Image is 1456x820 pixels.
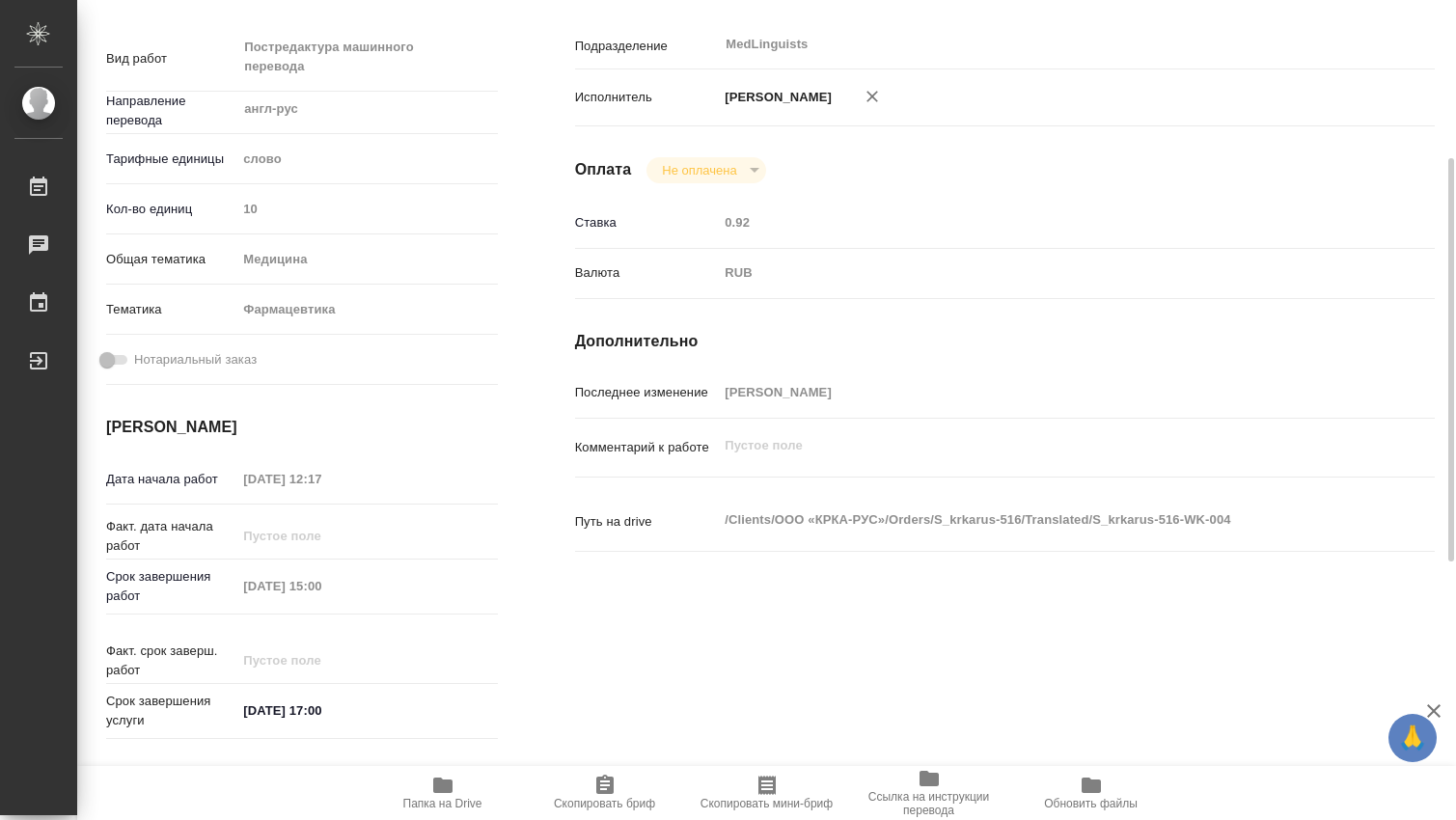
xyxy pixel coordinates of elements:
[718,257,1362,289] div: RUB
[524,766,686,820] button: Скопировать бриф
[106,150,236,169] p: Тарифные единицы
[236,522,405,550] input: Пустое поле
[106,642,236,680] p: Факт. срок заверш. работ
[236,697,405,724] input: ✎ Введи что-нибудь
[134,350,257,369] span: Нотариальный заказ
[106,416,498,439] h4: [PERSON_NAME]
[718,88,832,107] p: [PERSON_NAME]
[106,49,236,68] p: Вид работ
[848,766,1010,820] button: Ссылка на инструкции перевода
[718,378,1362,406] input: Пустое поле
[575,263,719,283] p: Валюта
[106,470,236,489] p: Дата начала работ
[575,512,719,532] p: Путь на drive
[860,790,999,817] span: Ссылка на инструкции перевода
[1388,714,1437,762] button: 🙏
[106,692,236,730] p: Срок завершения услуги
[1396,718,1429,758] span: 🙏
[718,504,1362,536] textarea: /Clients/ООО «КРКА-РУС»/Orders/S_krkarus-516/Translated/S_krkarus-516-WK-004
[106,567,236,606] p: Срок завершения работ
[236,646,405,674] input: Пустое поле
[701,797,833,810] span: Скопировать мини-бриф
[554,797,655,810] span: Скопировать бриф
[236,293,497,326] div: Фармацевтика
[575,37,719,56] p: Подразделение
[236,143,497,176] div: слово
[575,438,719,457] p: Комментарий к работе
[686,766,848,820] button: Скопировать мини-бриф
[851,75,893,118] button: Удалить исполнителя
[575,158,632,181] h4: Оплата
[236,195,497,223] input: Пустое поле
[106,200,236,219] p: Кол-во единиц
[1010,766,1172,820] button: Обновить файлы
[106,517,236,556] p: Факт. дата начала работ
[656,162,742,178] button: Не оплачена
[575,213,719,232] p: Ставка
[575,383,719,402] p: Последнее изменение
[718,208,1362,236] input: Пустое поле
[1044,797,1138,810] span: Обновить файлы
[236,572,405,600] input: Пустое поле
[106,92,236,130] p: Направление перевода
[575,88,719,107] p: Исполнитель
[403,797,482,810] span: Папка на Drive
[106,250,236,269] p: Общая тематика
[646,157,765,183] div: Не оплачена
[362,766,524,820] button: Папка на Drive
[575,330,1435,353] h4: Дополнительно
[236,465,405,493] input: Пустое поле
[106,300,236,319] p: Тематика
[236,243,497,276] div: Медицина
